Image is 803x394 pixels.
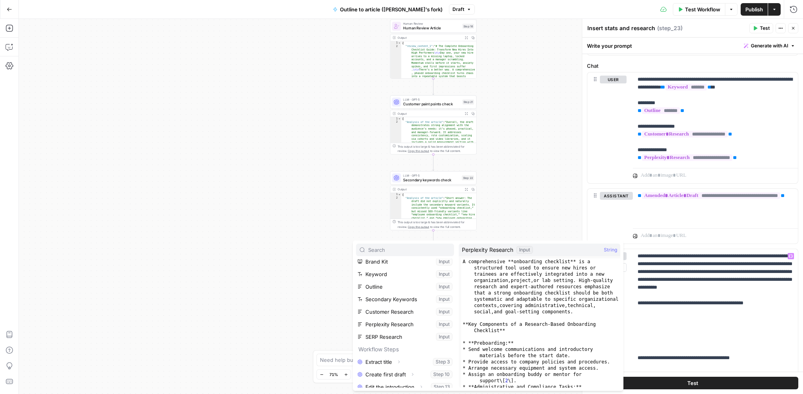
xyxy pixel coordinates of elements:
[408,149,429,153] span: Copy the output
[408,225,429,229] span: Copy the output
[587,377,798,389] button: Test
[329,371,338,378] span: 71%
[751,42,788,49] span: Generate with AI
[390,20,477,79] div: Human ReviewHuman Review ArticleStep 16Output{ "review_content_1":"# The Complete Onboarding Chec...
[398,144,474,153] div: This output is too large & has been abbreviated for review. to view the full content.
[398,117,401,121] span: Toggle code folding, rows 1 through 3
[587,24,655,32] textarea: Insert stats and research
[516,246,533,254] div: Input
[685,5,720,13] span: Test Workflow
[687,379,698,387] span: Test
[356,280,454,293] button: Select variable Outline
[432,230,434,246] g: Edge from step_22 to step_23
[403,173,460,177] span: LLM · GPT-5
[587,62,798,70] label: Chat
[390,121,401,288] div: 2
[403,101,460,107] span: Customer paint points check
[432,3,434,19] g: Edge from step_15 to step_16
[403,22,460,26] span: Human Review
[673,3,725,16] button: Test Workflow
[582,38,803,54] div: Write your prompt
[452,6,464,13] span: Draft
[600,76,627,83] button: user
[390,117,401,121] div: 1
[462,246,513,254] span: Perplexity Research
[398,220,474,229] div: This output is too large & has been abbreviated for review. to view the full content.
[741,41,798,51] button: Generate with AI
[356,255,454,268] button: Select variable Brand Kit
[356,318,454,331] button: Select variable Perplexity Research
[356,305,454,318] button: Select variable Customer Research
[356,343,454,356] p: Workflow Steps
[356,368,454,381] button: Select variable Create first draft
[328,3,447,16] button: Outline to article ([PERSON_NAME]'s fork)
[749,23,773,33] button: Test
[390,171,477,230] div: LLM · GPT-5Secondary keywords checkStep 22Output{ "Analysis of the article":"Short answer: The dr...
[449,4,475,14] button: Draft
[432,79,434,95] g: Edge from step_16 to step_21
[356,381,454,393] button: Select variable Edit the introduction
[356,331,454,343] button: Select variable SERP Research
[398,187,461,192] div: Output
[604,246,617,254] span: String
[462,23,474,29] div: Step 16
[368,246,451,254] input: Search
[600,192,633,200] button: assistant
[657,24,683,32] span: ( step_23 )
[390,41,401,45] div: 1
[390,193,401,197] div: 1
[745,5,763,13] span: Publish
[356,268,454,280] button: Select variable Keyword
[403,97,460,101] span: LLM · GPT-5
[760,25,770,32] span: Test
[340,5,443,13] span: Outline to article ([PERSON_NAME]'s fork)
[403,177,460,183] span: Secondary keywords check
[398,111,461,116] div: Output
[587,189,627,244] div: assistant
[356,356,454,368] button: Select variable Extract title
[398,193,401,197] span: Toggle code folding, rows 1 through 3
[403,25,460,31] span: Human Review Article
[356,293,454,305] button: Select variable Secondary Keywords
[390,196,401,310] div: 2
[462,99,474,105] div: Step 21
[587,72,627,184] div: user
[398,35,461,40] div: Output
[462,175,474,181] div: Step 22
[432,154,434,170] g: Edge from step_21 to step_22
[398,41,401,45] span: Toggle code folding, rows 1 through 3
[741,3,768,16] button: Publish
[390,95,477,154] div: LLM · GPT-5Customer paint points checkStep 21Output{ "Analysis of the article":"Overall, the draf...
